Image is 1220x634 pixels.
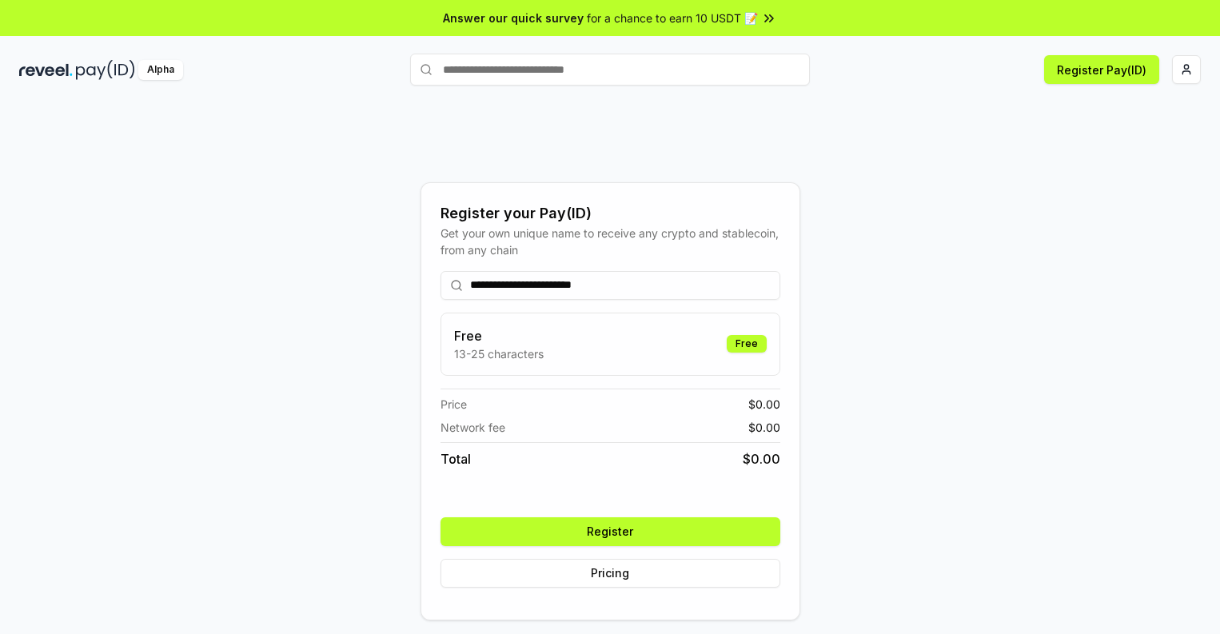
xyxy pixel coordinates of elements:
[441,202,780,225] div: Register your Pay(ID)
[76,60,135,80] img: pay_id
[454,326,544,345] h3: Free
[138,60,183,80] div: Alpha
[441,419,505,436] span: Network fee
[454,345,544,362] p: 13-25 characters
[441,225,780,258] div: Get your own unique name to receive any crypto and stablecoin, from any chain
[441,517,780,546] button: Register
[743,449,780,469] span: $ 0.00
[19,60,73,80] img: reveel_dark
[1044,55,1159,84] button: Register Pay(ID)
[587,10,758,26] span: for a chance to earn 10 USDT 📝
[441,449,471,469] span: Total
[441,396,467,413] span: Price
[727,335,767,353] div: Free
[748,419,780,436] span: $ 0.00
[443,10,584,26] span: Answer our quick survey
[748,396,780,413] span: $ 0.00
[441,559,780,588] button: Pricing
